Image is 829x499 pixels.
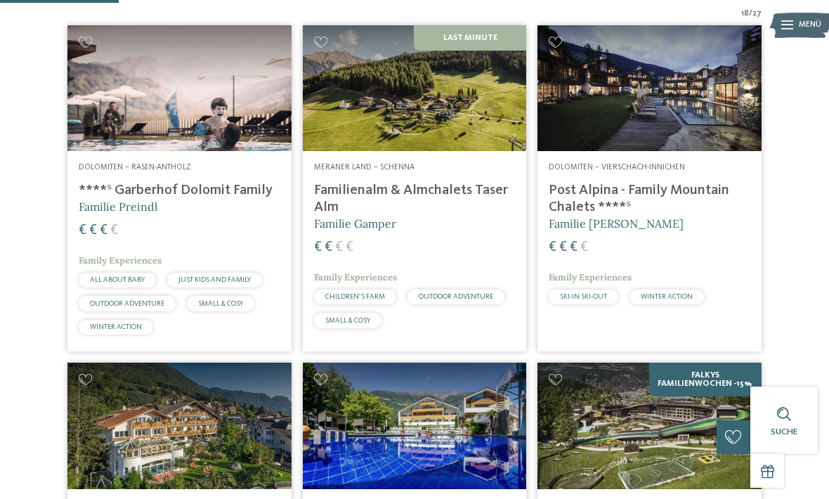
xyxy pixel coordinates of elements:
span: 27 [752,8,762,20]
span: Familie Preindl [79,200,157,214]
span: / [749,8,752,20]
h4: ****ˢ Garberhof Dolomit Family [79,182,280,199]
span: € [549,240,556,254]
span: € [346,240,353,254]
span: € [100,223,107,238]
span: WINTER ACTION [90,323,142,330]
span: € [580,240,588,254]
span: WINTER ACTION [641,293,693,300]
h4: Post Alpina - Family Mountain Chalets ****ˢ [549,182,750,216]
span: CHILDREN’S FARM [325,293,385,300]
a: Familienhotels gesucht? Hier findet ihr die besten! Dolomiten – Rasen-Antholz ****ˢ Garberhof Dol... [67,25,292,351]
span: Familie Gamper [314,216,396,231]
span: OUTDOOR ADVENTURE [419,293,493,300]
span: € [89,223,97,238]
span: OUTDOOR ADVENTURE [90,300,164,307]
span: € [335,240,343,254]
span: SMALL & COSY [325,317,370,324]
span: € [79,223,86,238]
span: Dolomiten – Vierschach-Innichen [549,163,685,171]
a: Familienhotels gesucht? Hier findet ihr die besten! Dolomiten – Vierschach-Innichen Post Alpina -... [537,25,762,351]
span: Suche [771,427,797,436]
img: Familien Wellness Residence Tyrol **** [303,363,527,488]
span: Family Experiences [79,254,162,266]
span: ALL ABOUT BABY [90,276,145,283]
img: Familienhotels gesucht? Hier findet ihr die besten! [537,363,762,488]
span: Meraner Land – Schenna [314,163,414,171]
span: Family Experiences [314,271,397,283]
span: SMALL & COSY [198,300,243,307]
img: Familienhotels gesucht? Hier findet ihr die besten! [67,25,292,151]
img: Familienhotels gesucht? Hier findet ihr die besten! [303,25,527,151]
span: JUST KIDS AND FAMILY [178,276,251,283]
h4: Familienalm & Almchalets Taser Alm [314,182,516,216]
span: € [110,223,118,238]
span: € [314,240,322,254]
span: Dolomiten – Rasen-Antholz [79,163,191,171]
img: Post Alpina - Family Mountain Chalets ****ˢ [537,25,762,151]
span: € [570,240,577,254]
a: Familienhotels gesucht? Hier findet ihr die besten! Last Minute Meraner Land – Schenna Familienal... [303,25,527,351]
span: 18 [741,8,749,20]
span: Family Experiences [549,271,632,283]
img: Family Hotel Gutenberg **** [67,363,292,488]
span: € [559,240,567,254]
span: € [325,240,332,254]
span: SKI-IN SKI-OUT [560,293,607,300]
span: Familie [PERSON_NAME] [549,216,684,231]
